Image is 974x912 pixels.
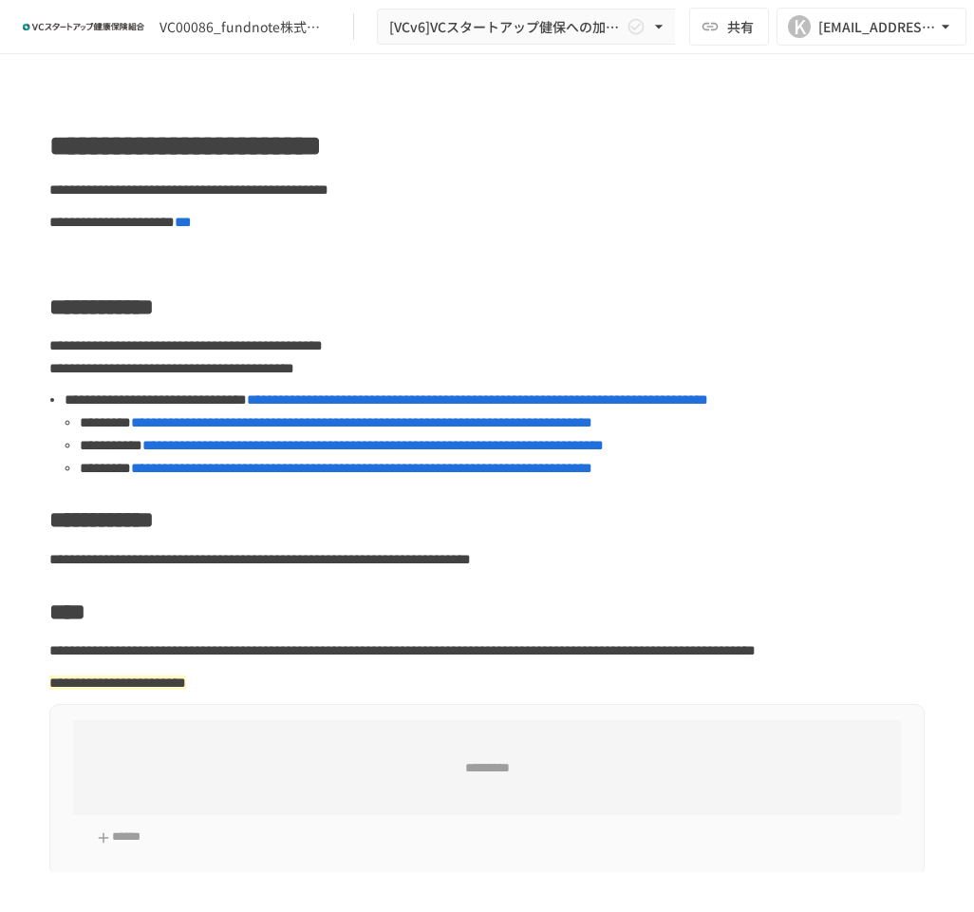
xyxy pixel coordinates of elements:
span: 共有 [727,16,754,37]
button: 共有 [689,8,769,46]
button: K[EMAIL_ADDRESS][DOMAIN_NAME] [777,8,966,46]
button: [VCv6]VCスタートアップ健保への加入申請手続き [377,9,681,46]
div: VC00086_fundnote株式会社 [159,17,330,37]
span: [VCv6]VCスタートアップ健保への加入申請手続き [389,15,623,39]
img: ZDfHsVrhrXUoWEWGWYf8C4Fv4dEjYTEDCNvmL73B7ox [23,11,144,42]
div: [EMAIL_ADDRESS][DOMAIN_NAME] [818,15,936,39]
div: K [788,15,811,38]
